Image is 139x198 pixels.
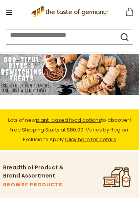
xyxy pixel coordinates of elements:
p: Breadth of Product & Brand Assortment [3,164,80,180]
span: Lots of new to discover! Free Shipping Starts at $80.00. Varies by Region. Exclusions Apply. [8,116,131,143]
a: plant-based food options [36,116,101,124]
a: Click here for details [65,136,116,143]
a: BROWSE PRODUCTS [3,181,63,189]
